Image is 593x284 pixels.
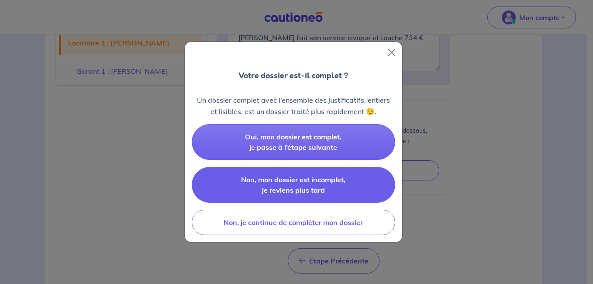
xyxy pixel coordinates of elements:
span: Non, je continue de compléter mon dossier [224,218,363,227]
span: Non, mon dossier est incomplet, je reviens plus tard [241,175,345,194]
button: Close [385,45,399,59]
button: Non, je continue de compléter mon dossier [192,210,395,235]
p: Votre dossier est-il complet ? [238,70,348,81]
button: Non, mon dossier est incomplet, je reviens plus tard [192,167,395,203]
p: Un dossier complet avec l’ensemble des justificatifs, entiers et lisibles, est un dossier traité ... [192,94,395,117]
button: Oui, mon dossier est complet, je passe à l’étape suivante [192,124,395,160]
span: Oui, mon dossier est complet, je passe à l’étape suivante [245,132,341,152]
